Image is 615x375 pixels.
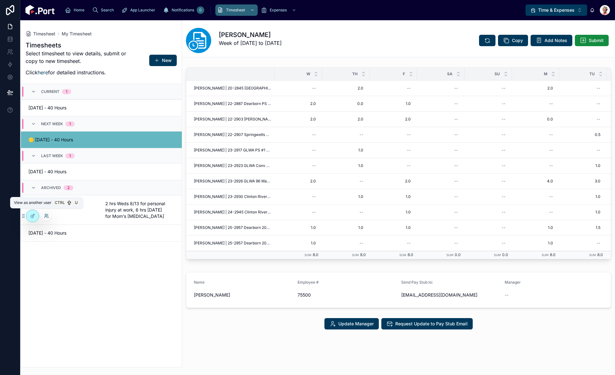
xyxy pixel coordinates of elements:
div: -- [312,132,316,137]
div: -- [502,179,506,184]
span: Send Pay Stub to: [401,280,433,285]
div: -- [407,86,411,91]
div: -- [407,132,411,137]
small: Sum [446,253,453,257]
span: 3.0 [566,179,600,184]
div: 2 [67,185,70,190]
div: 1 [69,121,71,126]
span: 2.0 [376,117,411,122]
span: 1.0 [376,101,411,106]
a: 🟡 [DATE] - 40 Hours [21,131,182,148]
span: Search [101,8,114,13]
div: -- [454,86,458,91]
span: [PERSON_NAME] | 23-2917 GLWA PS #1 Rack & Gr HVAC Sys Upgrade | 718 A | ADMINISTRATIVE STAFF [194,148,271,153]
div: -- [454,210,458,215]
div: -- [312,86,316,91]
div: -- [549,148,553,153]
span: Request Update to Pay Stub Email [395,321,468,327]
span: [PERSON_NAME] | 22-2903 [PERSON_NAME] Cons Schools 2022 Bond | 718 A | ADMINISTRATIVE STAFF [194,117,271,122]
span: [DATE] - 40 Hours [28,169,98,175]
div: -- [502,148,506,153]
a: Notifications0 [161,4,206,16]
span: 1.0 [518,241,553,246]
span: Timesheet [226,8,245,13]
a: Expenses [259,4,299,16]
span: [PERSON_NAME] | 25-2957 Dearborn 2025 Grant Funded Work A01 | 718 A | ADMINISTRATIVE STAFF [194,225,271,230]
a: Timesheet [26,31,55,37]
div: -- [454,163,458,168]
span: App Launcher [130,8,155,13]
span: [PERSON_NAME] | 23-2926 GLWA 96 Water Trans Main Reloc Phase II | 718 A | ADMINISTRATIVE STAFF [194,179,271,184]
span: [DATE] - 40 Hours [28,105,98,111]
a: here [38,69,48,76]
a: Timesheet [215,4,258,16]
span: 1.0 [376,225,411,230]
div: -- [502,241,506,246]
span: 2.0 [518,86,553,91]
span: 2.0 [329,117,363,122]
span: My Timesheet [62,31,92,37]
span: Current [41,89,59,94]
button: Update Manager [324,318,379,329]
span: [PERSON_NAME] | 22-2887 Dearborn PS Cap. Improvements | 718 A | ADMINISTRATIVE STAFF [194,101,271,106]
div: -- [502,101,506,106]
span: [EMAIL_ADDRESS][DOMAIN_NAME] [401,292,500,298]
span: F [403,71,405,77]
small: Sum [352,253,359,257]
div: -- [312,194,316,199]
span: U [74,200,79,205]
span: 1.5 [566,225,600,230]
div: -- [407,241,411,246]
div: -- [360,210,363,215]
div: -- [312,148,316,153]
span: [PERSON_NAME] | 20-2845 [GEOGRAPHIC_DATA], 2020 Bond | 718 A | ADMINISTRATIVE STAFF [194,86,271,91]
small: Sum [494,253,501,257]
div: -- [407,163,411,168]
button: Submit [575,35,609,46]
a: [DATE] - 40 Hours2 hrs Weds 8/13 for personal injury at work, 6 hrs [DATE] for Mom's [MEDICAL_DATA] [21,195,182,224]
span: [PERSON_NAME] | 23-2923 GLWA Conv Of Plumbin Shop At [GEOGRAPHIC_DATA] | 718 A | ADMINISTRATIVE S... [194,163,271,168]
span: 75500 [298,292,396,298]
span: Th [352,71,358,77]
div: -- [597,148,600,153]
div: -- [312,163,316,168]
button: Select Button [526,4,587,16]
a: App Launcher [120,4,160,16]
div: -- [454,117,458,122]
span: 4.0 [518,179,553,184]
span: 2.0 [329,86,363,91]
span: Ctrl [54,200,65,206]
div: 0 [197,6,204,14]
div: -- [502,86,506,91]
span: 1.0 [376,210,411,215]
div: -- [549,163,553,168]
div: -- [502,132,506,137]
a: [DATE] - 40 Hours [21,163,182,180]
span: 0.0 [518,117,553,122]
span: M [544,71,547,77]
span: 2.0 [281,179,316,184]
a: Home [63,4,89,16]
span: 2.0 [281,117,316,122]
span: Expenses [270,8,287,13]
div: -- [454,179,458,184]
span: 1.0 [329,148,363,153]
span: 1.0 [566,210,600,215]
span: Update Manager [338,321,374,327]
img: App logo [25,5,55,15]
span: [PERSON_NAME] | 22-2907 Springwells Medium Voltage Electrical | 718 A | ADMINISTRATIVE STAFF [194,132,271,137]
span: Manager [505,280,521,285]
span: 2.0 [376,179,411,184]
span: 1.0 [376,194,411,199]
div: 1 [69,153,71,158]
button: New [149,55,177,66]
a: Search [90,4,118,16]
h1: [PERSON_NAME] [219,30,282,39]
h1: Timesheets [26,41,129,50]
div: -- [597,241,600,246]
span: Tu [589,71,595,77]
span: 8.0 [313,252,318,257]
span: W [306,71,310,77]
div: scrollable content [60,3,526,17]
